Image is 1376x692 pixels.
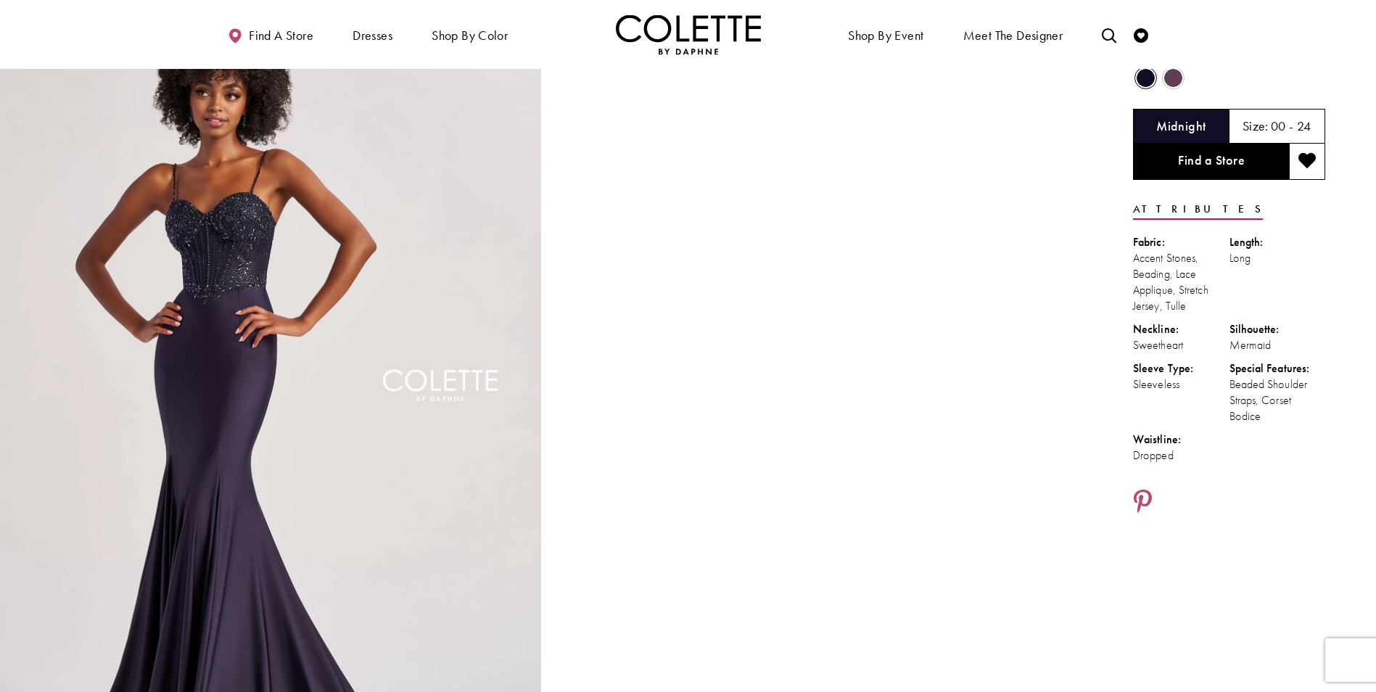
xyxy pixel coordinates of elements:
[616,15,761,54] img: Colette by Daphne
[1161,65,1186,91] div: Plum
[1130,15,1152,54] a: Check Wishlist
[1243,118,1269,134] span: Size:
[1098,15,1120,54] a: Toggle search
[1133,64,1325,91] div: Product color controls state depends on size chosen
[428,15,511,54] span: Shop by color
[1133,337,1229,353] div: Sweetheart
[1289,144,1325,180] button: Add to wishlist
[1229,321,1326,337] div: Silhouette:
[960,15,1067,54] a: Meet the designer
[616,15,761,54] a: Visit Home Page
[1133,250,1229,314] div: Accent Stones, Beading, Lace Applique, Stretch Jersey, Tulle
[1229,337,1326,353] div: Mermaid
[249,28,313,43] span: Find a store
[963,28,1063,43] span: Meet the designer
[432,28,508,43] span: Shop by color
[848,28,923,43] span: Shop By Event
[1271,119,1311,133] h5: 00 - 24
[1229,361,1326,376] div: Special Features:
[1133,432,1229,448] div: Waistline:
[1133,199,1263,220] a: Attributes
[1133,376,1229,392] div: Sleeveless
[1229,376,1326,424] div: Beaded Shoulder Straps, Corset Bodice
[1133,144,1289,180] a: Find a Store
[353,28,392,43] span: Dresses
[349,15,396,54] span: Dresses
[1156,119,1206,133] h5: Chosen color
[844,15,927,54] span: Shop By Event
[1133,65,1158,91] div: Midnight
[1229,250,1326,266] div: Long
[224,15,317,54] a: Find a store
[1133,448,1229,464] div: Dropped
[1133,234,1229,250] div: Fabric:
[1133,489,1153,516] a: Share using Pinterest - Opens in new tab
[1133,361,1229,376] div: Sleeve Type:
[1133,321,1229,337] div: Neckline:
[1229,234,1326,250] div: Length:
